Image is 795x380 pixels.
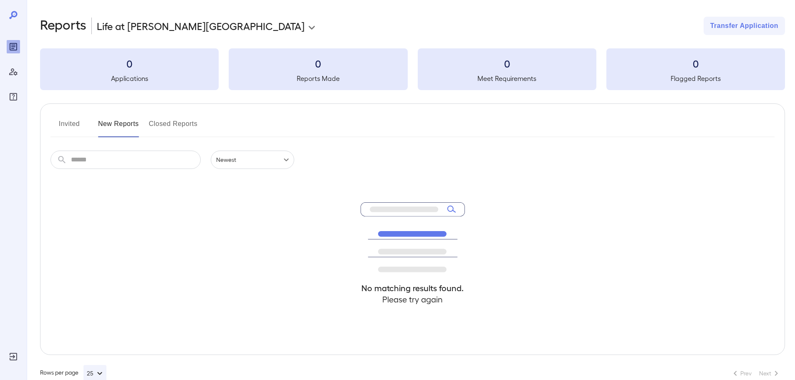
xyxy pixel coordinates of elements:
[727,367,785,380] nav: pagination navigation
[211,151,294,169] div: Newest
[229,73,407,83] h5: Reports Made
[704,17,785,35] button: Transfer Application
[7,350,20,363] div: Log Out
[7,65,20,78] div: Manage Users
[7,40,20,53] div: Reports
[7,90,20,103] div: FAQ
[40,48,785,90] summary: 0Applications0Reports Made0Meet Requirements0Flagged Reports
[606,73,785,83] h5: Flagged Reports
[229,57,407,70] h3: 0
[361,282,465,294] h4: No matching results found.
[50,117,88,137] button: Invited
[418,57,596,70] h3: 0
[98,117,139,137] button: New Reports
[40,17,86,35] h2: Reports
[40,57,219,70] h3: 0
[361,294,465,305] h4: Please try again
[418,73,596,83] h5: Meet Requirements
[97,19,305,33] p: Life at [PERSON_NAME][GEOGRAPHIC_DATA]
[40,73,219,83] h5: Applications
[606,57,785,70] h3: 0
[149,117,198,137] button: Closed Reports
